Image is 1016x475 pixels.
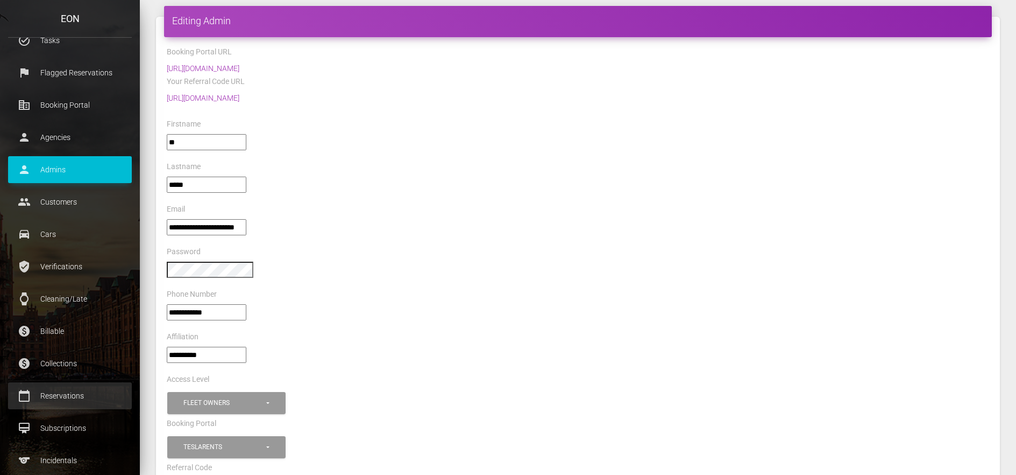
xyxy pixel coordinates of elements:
[167,463,212,473] label: Referral Code
[8,92,132,118] a: corporate_fare Booking Portal
[167,247,201,257] label: Password
[16,388,124,404] p: Reservations
[167,119,201,130] label: Firstname
[167,47,232,58] label: Booking Portal URL
[167,418,216,429] label: Booking Portal
[167,332,198,343] label: Affiliation
[172,14,984,27] h4: Editing Admin
[8,415,132,442] a: card_membership Subscriptions
[167,94,239,102] a: [URL][DOMAIN_NAME]
[8,221,132,248] a: drive_eta Cars
[8,350,132,377] a: paid Collections
[167,64,239,73] a: [URL][DOMAIN_NAME]
[16,129,124,145] p: Agencies
[16,162,124,178] p: Admins
[8,188,132,215] a: people Customers
[8,318,132,345] a: paid Billable
[8,156,132,183] a: person Admins
[8,27,132,54] a: task_alt Tasks
[8,447,132,474] a: sports Incidentals
[16,97,124,113] p: Booking Portal
[183,399,265,408] div: Fleet Owners
[8,124,132,151] a: person Agencies
[167,289,217,300] label: Phone Number
[167,204,185,215] label: Email
[16,452,124,469] p: Incidentals
[16,65,124,81] p: Flagged Reservations
[167,374,209,385] label: Access Level
[16,259,124,275] p: Verifications
[16,323,124,339] p: Billable
[16,420,124,436] p: Subscriptions
[16,291,124,307] p: Cleaning/Late
[8,59,132,86] a: flag Flagged Reservations
[167,436,286,458] button: TeslaRents
[167,162,201,172] label: Lastname
[167,392,286,414] button: Fleet Owners
[8,253,132,280] a: verified_user Verifications
[167,76,245,87] label: Your Referral Code URL
[183,443,265,452] div: TeslaRents
[16,194,124,210] p: Customers
[8,285,132,312] a: watch Cleaning/Late
[16,226,124,242] p: Cars
[8,382,132,409] a: calendar_today Reservations
[16,355,124,372] p: Collections
[16,32,124,48] p: Tasks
